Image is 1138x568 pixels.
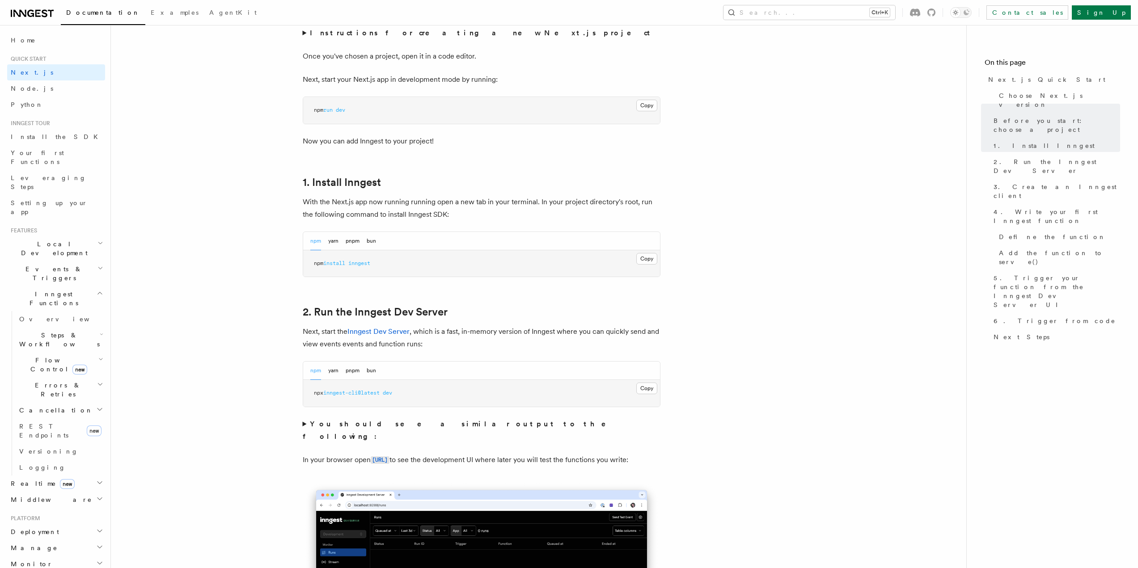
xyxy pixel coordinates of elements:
button: Deployment [7,524,105,540]
span: Next.js [11,69,53,76]
a: Sign Up [1072,5,1131,20]
button: Manage [7,540,105,556]
span: Next Steps [994,332,1049,341]
span: Choose Next.js version [999,91,1120,109]
span: 2. Run the Inngest Dev Server [994,157,1120,175]
button: pnpm [346,362,360,380]
a: Contact sales [986,5,1068,20]
button: Local Development [7,236,105,261]
span: Deployment [7,527,59,536]
span: Leveraging Steps [11,174,86,190]
span: 5. Trigger your function from the Inngest Dev Server UI [994,273,1120,309]
a: Examples [145,3,204,24]
button: pnpm [346,232,360,250]
span: dev [336,107,345,113]
span: new [87,425,102,436]
span: npm [314,260,323,266]
span: Next.js Quick Start [988,75,1105,84]
span: Documentation [66,9,140,16]
button: npm [310,362,321,380]
span: Node.js [11,85,53,92]
span: Features [7,227,37,234]
span: 1. Install Inngest [994,141,1095,150]
a: 6. Trigger from code [990,313,1120,329]
button: Events & Triggers [7,261,105,286]
a: AgentKit [204,3,262,24]
a: Python [7,97,105,113]
span: Examples [151,9,199,16]
a: Add the function to serve() [995,245,1120,270]
button: Steps & Workflows [16,327,105,352]
a: Node.js [7,80,105,97]
span: Local Development [7,240,97,257]
strong: You should see a similar output to the following: [303,420,619,441]
span: new [72,365,87,374]
span: Errors & Retries [16,381,97,399]
button: Toggle dark mode [950,7,972,18]
a: Install the SDK [7,129,105,145]
span: 6. Trigger from code [994,316,1116,325]
a: Versioning [16,443,105,459]
button: npm [310,232,321,250]
button: Errors & Retries [16,377,105,402]
span: AgentKit [209,9,257,16]
button: Search...Ctrl+K [723,5,895,20]
span: Flow Control [16,356,98,374]
button: Flow Controlnew [16,352,105,377]
span: Home [11,36,36,45]
a: Next.js Quick Start [985,72,1120,88]
button: Copy [636,383,657,394]
strong: Instructions for creating a new Next.js project [310,29,654,37]
p: Next, start your Next.js app in development mode by running: [303,73,660,86]
span: Realtime [7,479,75,488]
p: Next, start the , which is a fast, in-memory version of Inngest where you can quickly send and vi... [303,325,660,350]
span: dev [383,390,392,396]
button: Realtimenew [7,475,105,492]
span: Inngest tour [7,120,50,127]
button: yarn [328,362,338,380]
span: Python [11,101,43,108]
span: Overview [19,316,111,323]
span: Quick start [7,55,46,63]
a: 5. Trigger your function from the Inngest Dev Server UI [990,270,1120,313]
span: Versioning [19,448,78,455]
a: Setting up your app [7,195,105,220]
span: 3. Create an Inngest client [994,182,1120,200]
div: Inngest Functions [7,311,105,475]
a: Your first Functions [7,145,105,170]
span: Your first Functions [11,149,64,165]
span: Before you start: choose a project [994,116,1120,134]
a: Logging [16,459,105,475]
span: run [323,107,333,113]
a: Overview [16,311,105,327]
a: 4. Write your first Inngest function [990,204,1120,229]
p: Once you've chosen a project, open it in a code editor. [303,50,660,63]
h4: On this page [985,57,1120,72]
button: yarn [328,232,338,250]
span: Cancellation [16,406,93,415]
a: Next Steps [990,329,1120,345]
a: 1. Install Inngest [990,138,1120,154]
summary: Instructions for creating a new Next.js project [303,27,660,39]
span: install [323,260,345,266]
span: Steps & Workflows [16,331,100,349]
summary: You should see a similar output to the following: [303,418,660,443]
p: With the Next.js app now running running open a new tab in your terminal. In your project directo... [303,196,660,221]
kbd: Ctrl+K [870,8,890,17]
a: Documentation [61,3,145,25]
a: REST Endpointsnew [16,418,105,443]
a: Home [7,32,105,48]
button: Copy [636,253,657,265]
button: Middleware [7,492,105,508]
span: REST Endpoints [19,423,68,439]
a: 2. Run the Inngest Dev Server [990,154,1120,179]
a: 3. Create an Inngest client [990,179,1120,204]
span: npm [314,107,323,113]
button: Cancellation [16,402,105,418]
a: Leveraging Steps [7,170,105,195]
span: Logging [19,464,66,471]
span: Inngest Functions [7,290,97,307]
span: Events & Triggers [7,265,97,282]
a: [URL] [371,455,389,464]
a: 2. Run the Inngest Dev Server [303,306,448,318]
